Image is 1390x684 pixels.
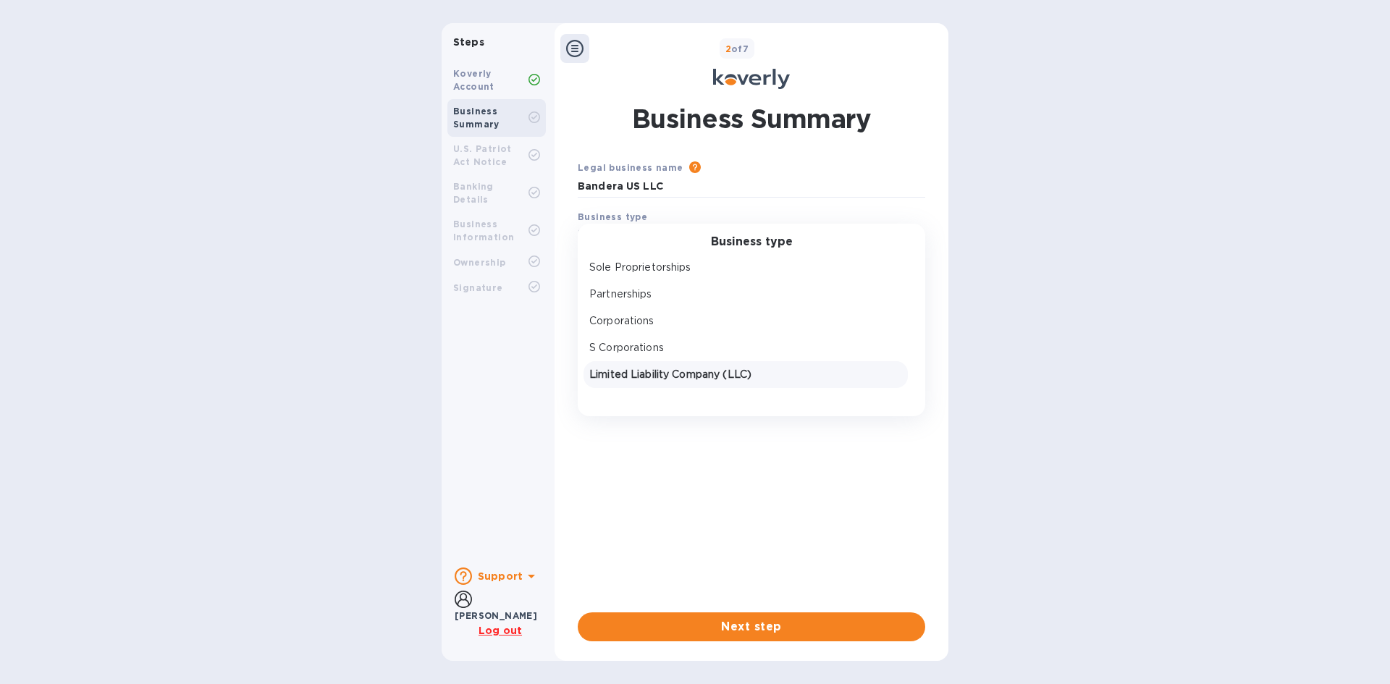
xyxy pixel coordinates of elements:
b: Steps [453,36,484,48]
b: Ownership [453,257,506,268]
p: Corporations [589,313,902,329]
p: Partnerships [589,287,902,302]
b: of 7 [725,43,749,54]
p: S Corporations [589,340,902,355]
b: Business type [578,211,647,222]
b: [PERSON_NAME] [455,610,537,621]
p: Sole Proprietorships [589,260,902,275]
button: Next step [578,612,925,641]
u: Log out [479,625,522,636]
b: Banking Details [453,181,494,205]
b: Business Summary [453,106,500,130]
p: Limited Liability Company (LLC) [589,367,902,382]
span: 2 [725,43,731,54]
input: Enter legal business name [578,176,925,198]
b: Business Information [453,219,514,242]
h1: Business Summary [632,101,871,137]
p: Select business type [578,227,683,242]
b: Legal business name [578,162,683,173]
b: Koverly Account [453,68,494,92]
h3: Business type [711,235,793,249]
b: U.S. Patriot Act Notice [453,143,512,167]
b: Signature [453,282,503,293]
span: Next step [589,618,914,636]
b: Support [478,570,523,582]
